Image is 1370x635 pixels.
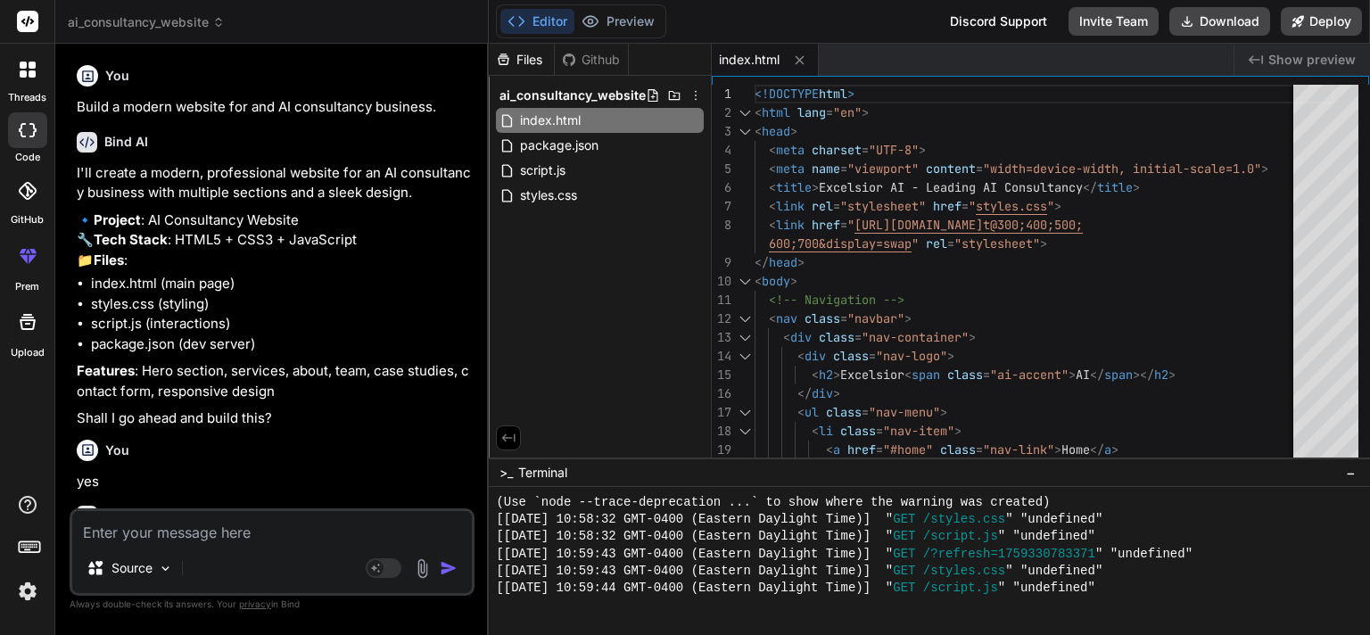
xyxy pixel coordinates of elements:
[1069,367,1076,383] span: >
[719,51,780,69] span: index.html
[769,142,776,158] span: <
[939,7,1058,36] div: Discord Support
[712,309,731,328] div: 12
[812,385,833,401] span: div
[940,404,947,420] span: >
[712,384,731,403] div: 16
[862,104,869,120] span: >
[790,329,812,345] span: div
[790,123,797,139] span: >
[733,403,756,422] div: Click to collapse the range.
[969,198,976,214] span: "
[762,123,790,139] span: head
[1154,367,1168,383] span: h2
[733,122,756,141] div: Click to collapse the range.
[862,404,869,420] span: =
[712,366,731,384] div: 15
[912,367,940,383] span: span
[712,272,731,291] div: 10
[862,142,869,158] span: =
[1111,441,1118,458] span: >
[912,235,919,252] span: "
[91,294,471,315] li: styles.css (styling)
[819,367,833,383] span: h2
[499,87,646,104] span: ai_consultancy_website
[762,273,790,289] span: body
[712,291,731,309] div: 11
[769,235,912,252] span: 600;700&display=swap
[776,179,812,195] span: title
[1097,179,1133,195] span: title
[947,367,983,383] span: class
[77,362,135,379] strong: Features
[790,273,797,289] span: >
[1090,441,1104,458] span: </
[1281,7,1362,36] button: Deploy
[833,348,869,364] span: class
[947,235,954,252] span: =
[893,563,915,580] span: GET
[890,441,926,458] span: #home
[833,441,840,458] span: a
[94,252,124,268] strong: Files
[983,217,1083,233] span: t@300;400;500;
[812,179,819,195] span: >
[712,197,731,216] div: 7
[904,310,912,326] span: >
[990,367,1069,383] span: "ai-accent"
[776,217,805,233] span: link
[15,150,40,165] label: code
[712,253,731,272] div: 9
[1133,367,1154,383] span: ></
[797,254,805,270] span: >
[998,580,1095,597] span: " "undefined"
[854,217,983,233] span: [URL][DOMAIN_NAME]
[712,122,731,141] div: 3
[976,441,983,458] span: =
[712,422,731,441] div: 18
[983,161,1261,177] span: "width=device-width, initial-scale=1.0"
[812,198,833,214] span: rel
[712,441,731,459] div: 19
[12,576,43,606] img: settings
[812,142,862,158] span: charset
[1005,563,1102,580] span: " "undefined"
[769,217,776,233] span: <
[961,198,969,214] span: =
[77,210,471,271] p: 🔹 : AI Consultancy Website 🔧 : HTML5 + CSS3 + JavaScript 📁 :
[755,254,769,270] span: </
[712,160,731,178] div: 5
[496,580,893,597] span: [[DATE] 10:59:44 GMT-0400 (Eastern Daylight Time)] "
[1261,161,1268,177] span: >
[499,464,513,482] span: >_
[105,441,129,459] h6: You
[833,104,862,120] span: "en"
[712,347,731,366] div: 14
[847,310,904,326] span: "navbar"
[862,329,969,345] span: "nav-container"
[826,441,833,458] span: <
[239,598,271,609] span: privacy
[77,163,471,203] p: I'll create a modern, professional website for an AI consultancy business with multiple sections ...
[555,51,628,69] div: Github
[769,198,776,214] span: <
[926,441,933,458] span: "
[1104,367,1133,383] span: span
[1090,367,1104,383] span: </
[518,160,567,181] span: script.js
[840,217,847,233] span: =
[1133,179,1140,195] span: >
[893,511,915,528] span: GET
[776,161,805,177] span: meta
[840,198,926,214] span: "stylesheet"
[440,559,458,577] img: icon
[769,310,776,326] span: <
[776,142,805,158] span: meta
[11,212,44,227] label: GitHub
[812,217,840,233] span: href
[77,472,471,492] p: yes
[94,211,141,228] strong: Project
[769,292,904,308] span: <!-- Navigation -->
[893,528,915,545] span: GET
[1047,198,1054,214] span: "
